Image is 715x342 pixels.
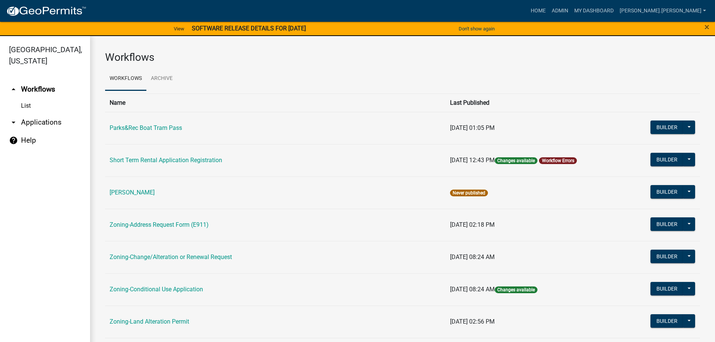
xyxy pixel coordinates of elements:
a: Zoning-Land Alteration Permit [110,318,189,325]
a: [PERSON_NAME] [110,189,155,196]
button: Builder [650,314,683,328]
span: × [704,22,709,32]
button: Builder [650,250,683,263]
a: Zoning-Address Request Form (E911) [110,221,209,228]
a: Workflow Errors [542,158,574,163]
button: Builder [650,217,683,231]
button: Builder [650,185,683,199]
a: My Dashboard [571,4,617,18]
h3: Workflows [105,51,700,64]
a: Parks&Rec Boat Tram Pass [110,124,182,131]
a: Home [528,4,549,18]
a: Workflows [105,67,146,91]
span: [DATE] 02:18 PM [450,221,495,228]
span: [DATE] 01:05 PM [450,124,495,131]
a: Zoning-Change/Alteration or Renewal Request [110,253,232,261]
a: [PERSON_NAME].[PERSON_NAME] [617,4,709,18]
a: Admin [549,4,571,18]
a: Archive [146,67,177,91]
a: View [171,23,187,35]
th: Name [105,93,446,112]
button: Don't show again [456,23,498,35]
span: Changes available [495,286,537,293]
th: Last Published [446,93,627,112]
span: Changes available [495,157,537,164]
a: Zoning-Conditional Use Application [110,286,203,293]
strong: SOFTWARE RELEASE DETAILS FOR [DATE] [192,25,306,32]
span: Never published [450,190,488,196]
button: Builder [650,153,683,166]
span: [DATE] 08:24 AM [450,253,495,261]
a: Short Term Rental Application Registration [110,157,222,164]
i: help [9,136,18,145]
span: [DATE] 02:56 PM [450,318,495,325]
span: [DATE] 12:43 PM [450,157,495,164]
button: Builder [650,282,683,295]
span: [DATE] 08:24 AM [450,286,495,293]
button: Close [704,23,709,32]
i: arrow_drop_up [9,85,18,94]
button: Builder [650,121,683,134]
i: arrow_drop_down [9,118,18,127]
